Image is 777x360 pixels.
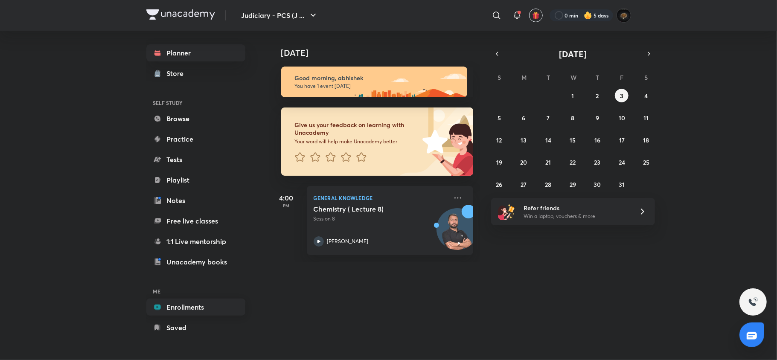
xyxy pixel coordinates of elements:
button: avatar [529,9,543,22]
button: October 31, 2025 [615,177,629,191]
h5: 4:00 [269,193,303,203]
abbr: Tuesday [547,73,550,81]
h6: Refer friends [524,203,629,212]
button: October 27, 2025 [517,177,531,191]
abbr: October 21, 2025 [546,158,551,166]
p: [PERSON_NAME] [327,238,369,245]
abbr: October 18, 2025 [643,136,649,144]
img: avatar [532,12,540,19]
a: Tests [146,151,245,168]
div: Store [167,68,189,78]
button: October 26, 2025 [492,177,506,191]
p: You have 1 event [DATE] [295,83,460,90]
p: General Knowledge [314,193,448,203]
h6: SELF STUDY [146,96,245,110]
p: Session 8 [314,215,448,223]
button: October 13, 2025 [517,133,531,147]
abbr: Wednesday [570,73,576,81]
button: October 14, 2025 [541,133,555,147]
abbr: October 30, 2025 [594,180,601,189]
button: October 7, 2025 [541,111,555,125]
img: ttu [748,297,758,307]
img: Avatar [437,213,478,254]
button: October 20, 2025 [517,155,531,169]
button: October 30, 2025 [591,177,604,191]
button: [DATE] [503,48,643,60]
abbr: October 26, 2025 [496,180,503,189]
abbr: October 8, 2025 [571,114,574,122]
button: October 5, 2025 [492,111,506,125]
abbr: October 6, 2025 [522,114,526,122]
abbr: Saturday [645,73,648,81]
button: October 21, 2025 [541,155,555,169]
a: Saved [146,319,245,336]
a: Practice [146,131,245,148]
abbr: October 16, 2025 [594,136,600,144]
abbr: October 25, 2025 [643,158,649,166]
img: morning [281,67,467,97]
abbr: October 13, 2025 [521,136,527,144]
abbr: Friday [620,73,623,81]
h4: [DATE] [281,48,482,58]
h6: Good morning, abhishek [295,74,460,82]
button: October 28, 2025 [541,177,555,191]
abbr: October 1, 2025 [571,92,574,100]
abbr: October 24, 2025 [619,158,625,166]
button: October 3, 2025 [615,89,629,102]
abbr: October 29, 2025 [570,180,576,189]
a: Enrollments [146,299,245,316]
span: [DATE] [559,48,587,60]
abbr: October 10, 2025 [619,114,625,122]
abbr: October 23, 2025 [594,158,600,166]
abbr: October 27, 2025 [521,180,527,189]
button: October 1, 2025 [566,89,579,102]
p: PM [269,203,303,208]
button: October 10, 2025 [615,111,629,125]
button: October 15, 2025 [566,133,579,147]
h5: Chemistry ( Lecture 8) [314,205,420,213]
abbr: Monday [522,73,527,81]
img: streak [584,11,592,20]
button: October 6, 2025 [517,111,531,125]
button: October 29, 2025 [566,177,579,191]
a: Unacademy books [146,253,245,270]
abbr: Sunday [498,73,501,81]
a: Playlist [146,171,245,189]
button: October 24, 2025 [615,155,629,169]
abbr: October 17, 2025 [619,136,625,144]
h6: Give us your feedback on learning with Unacademy [295,121,419,136]
button: October 22, 2025 [566,155,579,169]
abbr: October 5, 2025 [498,114,501,122]
button: October 8, 2025 [566,111,579,125]
abbr: October 14, 2025 [545,136,551,144]
a: Planner [146,44,245,61]
button: October 2, 2025 [591,89,604,102]
button: October 18, 2025 [640,133,653,147]
a: Free live classes [146,212,245,229]
button: October 17, 2025 [615,133,629,147]
button: October 4, 2025 [640,89,653,102]
button: Judiciary - PCS (J ... [236,7,323,24]
abbr: October 22, 2025 [570,158,576,166]
abbr: October 12, 2025 [497,136,502,144]
button: October 25, 2025 [640,155,653,169]
img: Company Logo [146,9,215,20]
img: referral [498,203,515,220]
abbr: October 20, 2025 [521,158,527,166]
p: Your word will help make Unacademy better [295,138,419,145]
a: Notes [146,192,245,209]
a: 1:1 Live mentorship [146,233,245,250]
abbr: Thursday [596,73,599,81]
abbr: October 28, 2025 [545,180,552,189]
h6: ME [146,284,245,299]
button: October 9, 2025 [591,111,604,125]
a: Company Logo [146,9,215,22]
a: Browse [146,110,245,127]
abbr: October 7, 2025 [547,114,550,122]
abbr: October 11, 2025 [644,114,649,122]
button: October 23, 2025 [591,155,604,169]
p: Win a laptop, vouchers & more [524,212,629,220]
abbr: October 9, 2025 [596,114,599,122]
button: October 11, 2025 [640,111,653,125]
img: feedback_image [393,107,473,176]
